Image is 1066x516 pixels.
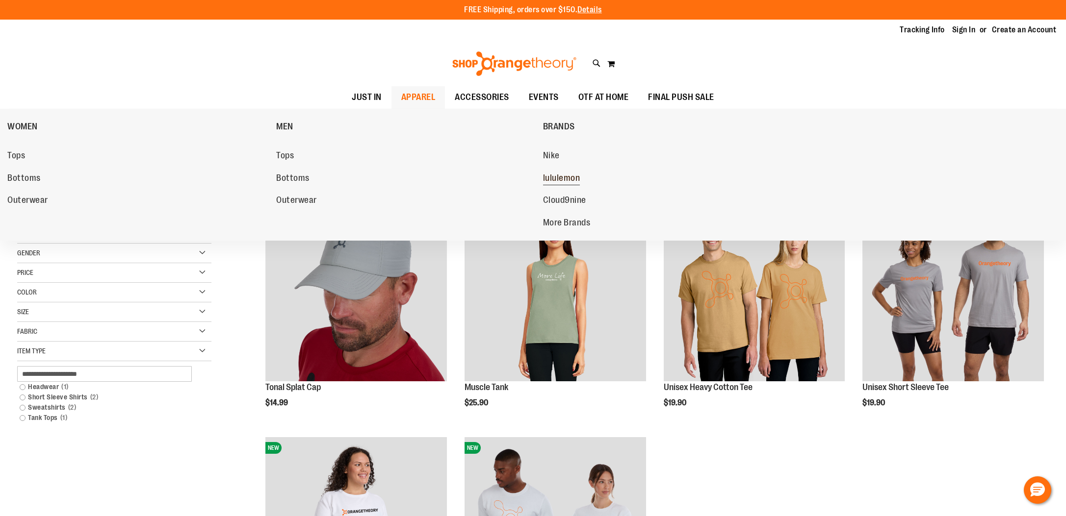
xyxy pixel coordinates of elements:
[543,173,580,185] span: lululemon
[543,114,807,139] a: BRANDS
[862,200,1043,382] a: Unisex Short Sleeve TeeNEW
[862,398,886,407] span: $19.90
[455,86,509,108] span: ACCESSORIES
[464,4,602,16] p: FREE Shipping, orders over $150.
[664,200,845,382] a: Unisex Heavy Cotton TeeNEW
[858,195,1048,432] div: product
[664,382,753,392] a: Unisex Heavy Cotton Tee
[451,51,578,76] img: Shop Orangetheory
[465,398,490,407] span: $25.90
[276,150,294,163] span: Tops
[638,86,724,109] a: FINAL PUSH SALE
[276,147,533,165] a: Tops
[465,442,481,454] span: NEW
[543,218,591,230] span: More Brands
[276,170,533,187] a: Bottoms
[88,392,101,402] span: 2
[7,195,48,207] span: Outerwear
[577,5,602,14] a: Details
[15,402,201,413] a: Sweatshirts2
[352,86,382,108] span: JUST IN
[862,382,949,392] a: Unisex Short Sleeve Tee
[543,195,586,207] span: Cloud9nine
[519,86,569,109] a: EVENTS
[664,398,688,407] span: $19.90
[17,269,33,276] span: Price
[265,382,321,392] a: Tonal Splat Cap
[17,308,29,316] span: Size
[465,200,646,382] a: Muscle TankNEW
[276,195,317,207] span: Outerwear
[465,200,646,381] img: Muscle Tank
[569,86,639,109] a: OTF AT HOME
[15,382,201,392] a: Headwear1
[58,413,70,423] span: 1
[465,382,508,392] a: Muscle Tank
[401,86,436,108] span: APPAREL
[952,25,976,35] a: Sign In
[648,86,714,108] span: FINAL PUSH SALE
[578,86,629,108] span: OTF AT HOME
[276,192,533,209] a: Outerwear
[543,150,560,163] span: Nike
[7,114,271,139] a: WOMEN
[1024,476,1051,504] button: Hello, have a question? Let’s chat.
[66,402,79,413] span: 2
[664,200,845,381] img: Unisex Heavy Cotton Tee
[59,382,71,392] span: 1
[260,195,451,432] div: product
[265,200,446,381] img: Product image for Grey Tonal Splat Cap
[445,86,519,109] a: ACCESSORIES
[17,249,40,257] span: Gender
[276,114,538,139] a: MEN
[265,398,289,407] span: $14.99
[276,122,293,134] span: MEN
[276,173,310,185] span: Bottoms
[900,25,945,35] a: Tracking Info
[543,122,575,134] span: BRANDS
[659,195,850,432] div: product
[7,173,41,185] span: Bottoms
[342,86,391,108] a: JUST IN
[17,288,37,296] span: Color
[265,442,282,454] span: NEW
[529,86,559,108] span: EVENTS
[391,86,445,109] a: APPAREL
[15,413,201,423] a: Tank Tops1
[992,25,1057,35] a: Create an Account
[862,200,1043,381] img: Unisex Short Sleeve Tee
[7,150,25,163] span: Tops
[7,122,38,134] span: WOMEN
[17,327,37,335] span: Fabric
[460,195,650,432] div: product
[265,200,446,382] a: Product image for Grey Tonal Splat CapNEW
[17,347,46,355] span: Item Type
[15,392,201,402] a: Short Sleeve Shirts2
